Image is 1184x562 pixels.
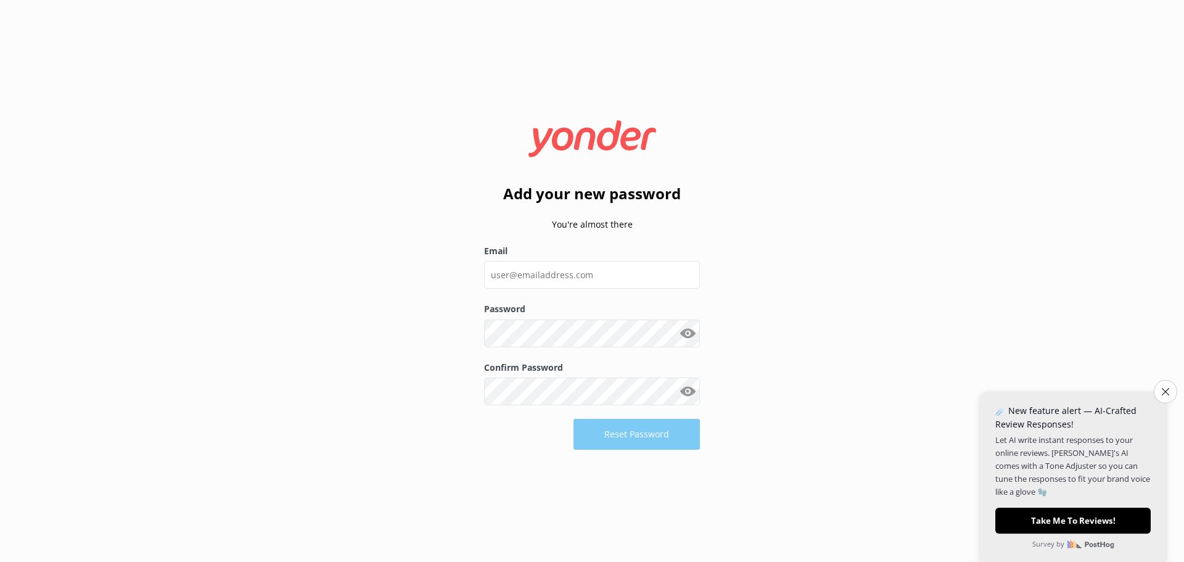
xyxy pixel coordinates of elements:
[484,361,700,374] label: Confirm Password
[484,302,700,316] label: Password
[484,218,700,231] p: You're almost there
[675,321,700,345] button: Show password
[484,182,700,205] h2: Add your new password
[484,244,700,258] label: Email
[484,261,700,289] input: user@emailaddress.com
[675,379,700,404] button: Show password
